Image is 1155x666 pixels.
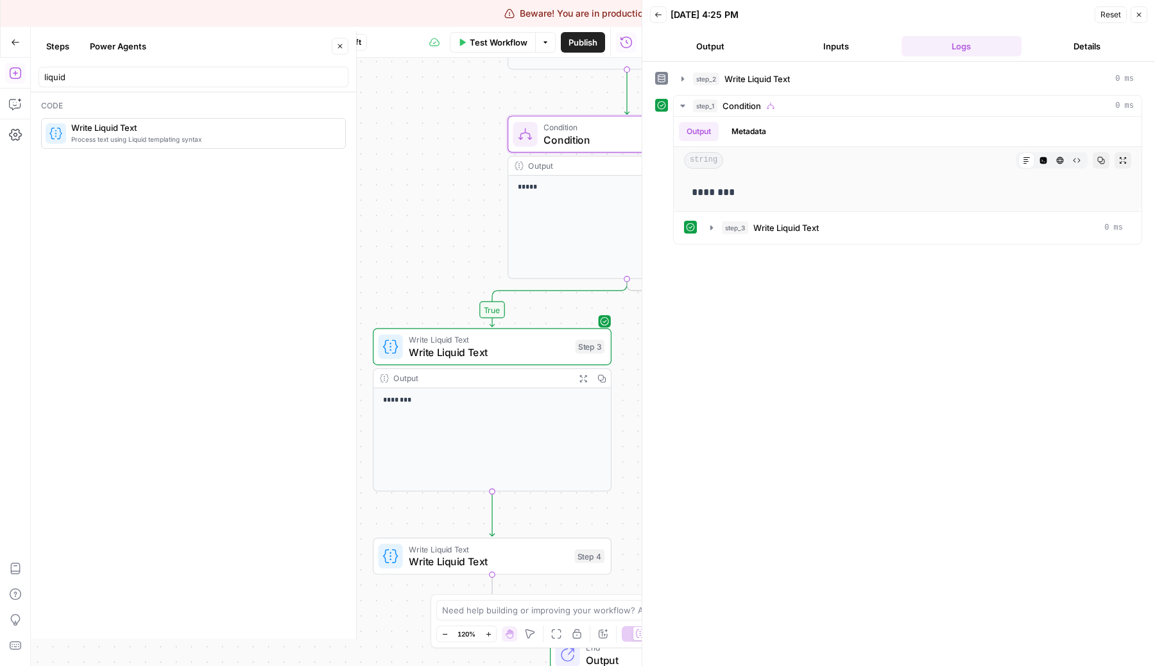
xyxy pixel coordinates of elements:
div: Step 3 [576,340,605,354]
button: Inputs [776,36,896,56]
g: Edge from step_1 to step_3 [490,279,627,327]
button: Details [1027,36,1147,56]
div: ConditionConditionOutput***** [508,115,746,278]
div: Output [528,160,704,172]
button: 0 ms [703,218,1131,238]
button: Reset [1095,6,1127,23]
span: Write Liquid Text [724,73,790,85]
span: string [684,152,723,169]
span: step_2 [693,73,719,85]
span: Write Liquid Text [409,334,569,346]
span: Test Workflow [470,36,527,49]
button: Steps [38,36,77,56]
button: Output [650,36,771,56]
span: Write Liquid Text [409,543,568,555]
div: Output [393,372,569,384]
span: Condition [543,121,705,133]
span: Condition [543,132,705,148]
span: Write Liquid Text [71,121,335,134]
input: Search steps [44,71,343,83]
button: Output [679,122,719,141]
div: Code [41,100,346,112]
span: step_3 [722,221,748,234]
span: step_1 [693,99,717,112]
div: Write Liquid TextWrite Liquid TextStep 3Output**** *** [373,329,612,491]
span: 0 ms [1115,100,1134,112]
div: Beware! You are in production! [504,7,651,20]
button: Publish [561,32,605,53]
span: Write Liquid Text [409,554,568,569]
button: 0 ms [674,69,1142,89]
g: Edge from step_3 to step_4 [490,491,494,536]
div: Write Liquid TextWrite Liquid TextStep 4 [373,538,612,575]
g: Edge from step_2 to step_1 [624,69,629,114]
button: Power Agents [82,36,154,56]
span: Condition [723,99,761,112]
button: Logs [902,36,1022,56]
span: Publish [569,36,597,49]
g: Edge from step_4 to step_1-conditional-end [492,575,627,610]
span: 120% [458,629,475,639]
button: Test Workflow [450,32,535,53]
div: 0 ms [674,117,1142,244]
span: 0 ms [1104,222,1123,234]
span: 0 ms [1115,73,1134,85]
span: Write Liquid Text [409,345,569,360]
span: Write Liquid Text [753,221,819,234]
span: Process text using Liquid templating syntax [71,134,335,144]
button: 0 ms [674,96,1142,116]
button: Metadata [724,122,774,141]
span: Reset [1100,9,1121,21]
div: Step 4 [574,549,604,563]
